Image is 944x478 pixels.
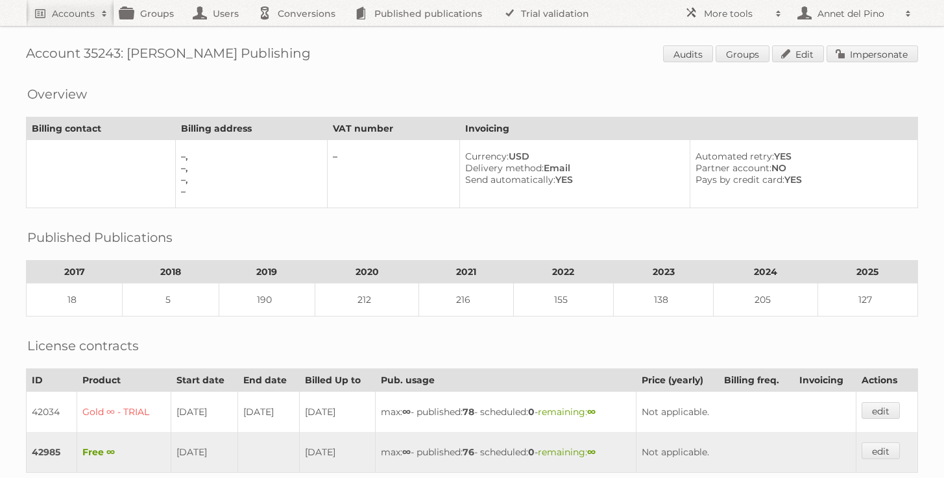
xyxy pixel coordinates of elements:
td: [DATE] [300,432,376,473]
h2: Accounts [52,7,95,20]
strong: 0 [528,406,535,418]
span: remaining: [538,406,596,418]
td: [DATE] [171,432,237,473]
td: 205 [714,283,817,317]
a: Audits [663,45,713,62]
a: Edit [772,45,824,62]
td: Gold ∞ - TRIAL [77,392,171,433]
div: –, [181,150,317,162]
th: Billed Up to [300,369,376,392]
td: – [328,140,460,208]
td: 216 [419,283,513,317]
strong: ∞ [587,406,596,418]
th: Actions [856,369,917,392]
td: [DATE] [300,392,376,433]
div: YES [465,174,679,185]
th: VAT number [328,117,460,140]
td: 138 [613,283,713,317]
a: edit [862,442,900,459]
h2: Overview [27,84,87,104]
td: 155 [513,283,613,317]
div: YES [696,174,907,185]
h1: Account 35243: [PERSON_NAME] Publishing [26,45,918,65]
td: Not applicable. [636,392,856,433]
th: Invoicing [460,117,918,140]
td: 42985 [27,432,77,473]
a: Groups [716,45,769,62]
th: ID [27,369,77,392]
span: Send automatically: [465,174,555,185]
th: 2023 [613,261,713,283]
th: Billing freq. [719,369,793,392]
div: –, [181,162,317,174]
th: 2017 [27,261,123,283]
td: 127 [817,283,917,317]
strong: 76 [463,446,474,458]
strong: 0 [528,446,535,458]
th: 2019 [219,261,315,283]
td: max: - published: - scheduled: - [375,392,636,433]
td: [DATE] [237,392,299,433]
h2: Annet del Pino [814,7,899,20]
strong: ∞ [587,446,596,458]
div: NO [696,162,907,174]
span: Currency: [465,150,509,162]
h2: Published Publications [27,228,173,247]
th: End date [237,369,299,392]
div: USD [465,150,679,162]
th: Price (yearly) [636,369,719,392]
th: Product [77,369,171,392]
h2: More tools [704,7,769,20]
td: 5 [123,283,219,317]
div: YES [696,150,907,162]
a: edit [862,402,900,419]
div: – [181,185,317,197]
span: Automated retry: [696,150,774,162]
div: Email [465,162,679,174]
span: Pays by credit card: [696,174,784,185]
th: 2024 [714,261,817,283]
th: Start date [171,369,237,392]
td: 18 [27,283,123,317]
th: 2021 [419,261,513,283]
td: [DATE] [171,392,237,433]
td: 190 [219,283,315,317]
strong: ∞ [402,446,411,458]
td: Free ∞ [77,432,171,473]
td: 42034 [27,392,77,433]
a: Impersonate [827,45,918,62]
h2: License contracts [27,336,139,355]
strong: 78 [463,406,474,418]
span: remaining: [538,446,596,458]
th: Pub. usage [375,369,636,392]
span: Partner account: [696,162,771,174]
th: Billing address [176,117,328,140]
td: 212 [315,283,418,317]
th: Billing contact [27,117,176,140]
strong: ∞ [402,406,411,418]
th: 2022 [513,261,613,283]
td: max: - published: - scheduled: - [375,432,636,473]
th: 2025 [817,261,917,283]
td: Not applicable. [636,432,856,473]
div: –, [181,174,317,185]
th: Invoicing [793,369,856,392]
th: 2018 [123,261,219,283]
span: Delivery method: [465,162,544,174]
th: 2020 [315,261,418,283]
